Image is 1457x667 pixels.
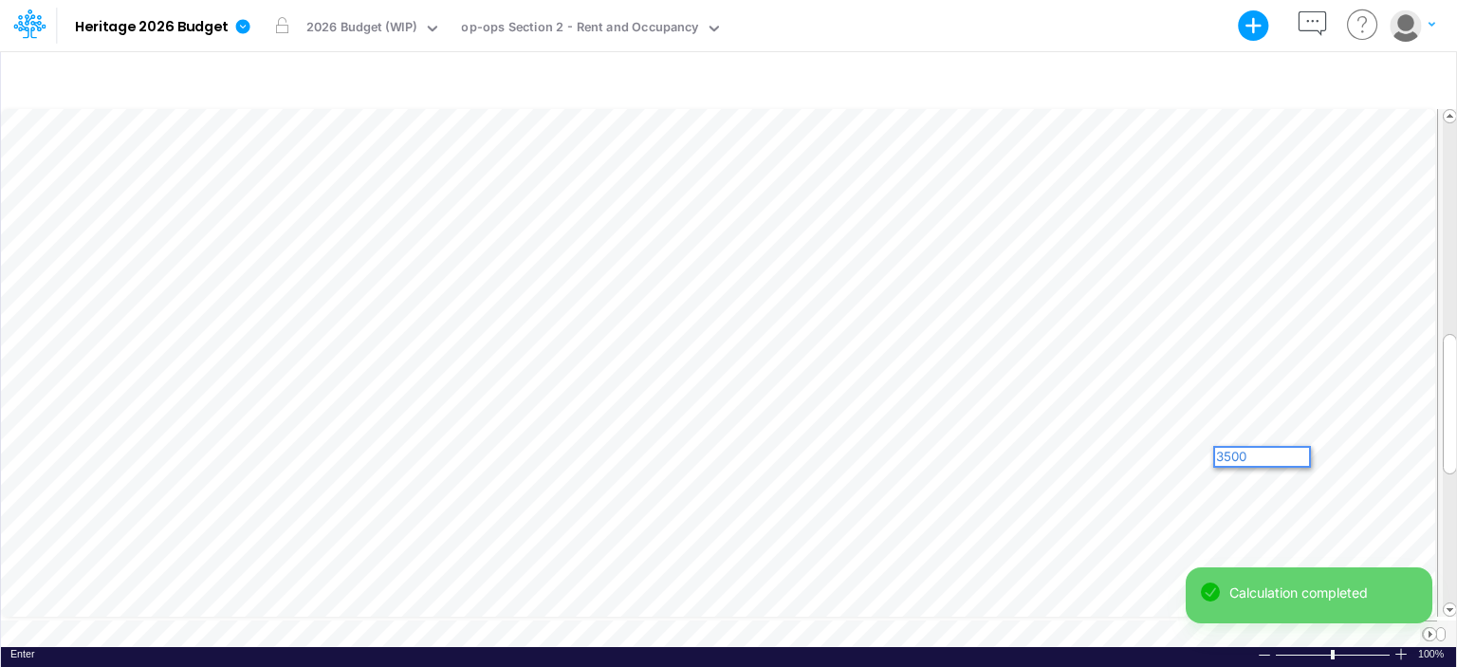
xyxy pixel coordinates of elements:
div: 2026 Budget (WIP) [306,18,417,40]
div: Zoom [1275,647,1393,661]
div: Calculation completed [1229,583,1417,602]
div: Zoom [1331,650,1335,659]
span: 100% [1418,647,1447,661]
div: Zoom In [1393,647,1409,661]
div: op-ops Section 2 - Rent and Occupancy [461,18,698,40]
div: Zoom Out [1257,648,1272,662]
b: Heritage 2026 Budget [75,19,228,36]
div: 3500 [1215,448,1309,466]
div: In Enter mode [10,647,34,661]
span: Enter [10,648,34,659]
div: Zoom level [1418,647,1447,661]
